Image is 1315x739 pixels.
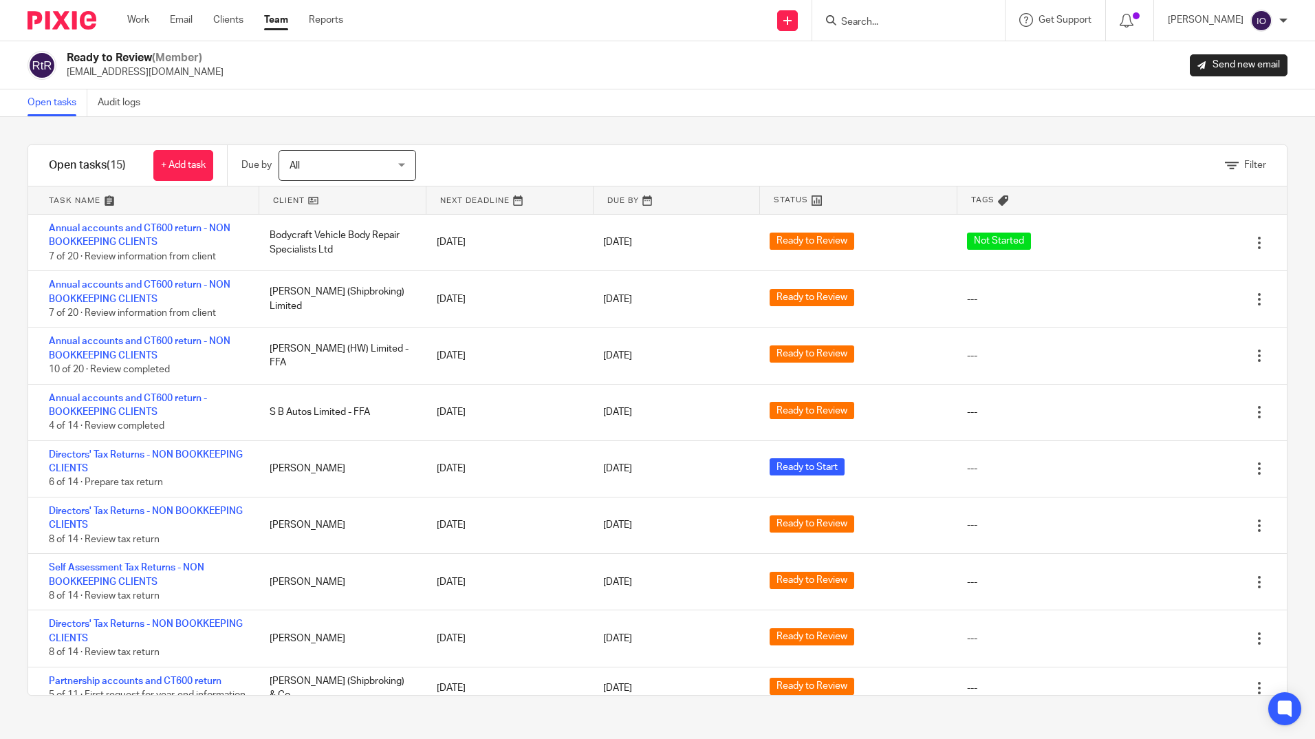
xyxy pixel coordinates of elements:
div: [DATE] [423,568,589,596]
a: Reports [309,13,343,27]
img: Pixie [28,11,96,30]
div: [PERSON_NAME] [256,455,422,482]
div: [DATE] [423,398,589,426]
span: [DATE] [603,634,632,643]
div: [PERSON_NAME] (Shipbroking) Limited [256,278,422,320]
span: 7 of 20 · Review information from client [49,308,216,318]
span: 10 of 20 · Review completed [49,365,170,374]
span: (Member) [152,52,202,63]
div: --- [967,292,977,306]
div: --- [967,575,977,589]
span: Ready to Review [770,345,854,363]
a: Directors' Tax Returns - NON BOOKKEEPING CLIENTS [49,506,243,530]
span: 8 of 14 · Review tax return [49,535,160,544]
div: [PERSON_NAME] (Shipbroking) & Co [256,667,422,709]
div: --- [967,632,977,645]
span: Ready to Start [770,458,845,475]
a: Work [127,13,149,27]
span: [DATE] [603,464,632,473]
p: [PERSON_NAME] [1168,13,1243,27]
a: Annual accounts and CT600 return - NON BOOKKEEPING CLIENTS [49,224,230,247]
span: 6 of 14 · Prepare tax return [49,478,163,488]
a: Annual accounts and CT600 return - NON BOOKKEEPING CLIENTS [49,336,230,360]
a: Self Assessment Tax Returns - NON BOOKKEEPING CLIENTS [49,563,204,586]
span: Ready to Review [770,678,854,695]
div: [PERSON_NAME] [256,625,422,652]
a: Directors' Tax Returns - NON BOOKKEEPING CLIENTS [49,450,243,473]
span: 5 of 11 · First request for year-end information [49,690,246,700]
div: [PERSON_NAME] [256,511,422,539]
span: Get Support [1039,15,1091,25]
img: svg%3E [28,51,56,80]
span: [DATE] [603,521,632,531]
span: Ready to Review [770,628,854,645]
span: [DATE] [603,407,632,417]
a: Clients [213,13,243,27]
a: Annual accounts and CT600 return - BOOKKEEPING CLIENTS [49,394,207,417]
div: [PERSON_NAME] [256,568,422,596]
div: [DATE] [423,674,589,702]
div: --- [967,518,977,532]
div: [DATE] [423,228,589,256]
h1: Open tasks [49,158,126,173]
a: Annual accounts and CT600 return - NON BOOKKEEPING CLIENTS [49,280,230,303]
span: All [290,161,300,171]
span: 4 of 14 · Review completed [49,422,164,431]
span: Ready to Review [770,402,854,419]
a: Directors' Tax Returns - NON BOOKKEEPING CLIENTS [49,619,243,643]
div: [DATE] [423,342,589,369]
h2: Ready to Review [67,51,224,65]
span: Tags [971,194,995,206]
span: Ready to Review [770,572,854,589]
p: [EMAIL_ADDRESS][DOMAIN_NAME] [67,65,224,79]
a: Audit logs [98,89,151,116]
div: [DATE] [423,511,589,539]
a: Send new email [1190,54,1287,76]
span: [DATE] [603,577,632,587]
span: 8 of 14 · Review tax return [49,591,160,601]
div: Bodycraft Vehicle Body Repair Specialists Ltd [256,222,422,264]
span: [DATE] [603,294,632,304]
img: svg%3E [1250,10,1272,32]
div: [DATE] [423,455,589,482]
span: [DATE] [603,683,632,693]
div: --- [967,681,977,695]
span: Ready to Review [770,289,854,306]
div: [DATE] [423,286,589,313]
div: --- [967,462,977,475]
input: Search [840,17,964,29]
span: Not Started [967,233,1031,250]
a: Partnership accounts and CT600 return [49,676,221,686]
span: (15) [107,160,126,171]
span: [DATE] [603,238,632,248]
div: [DATE] [423,625,589,652]
a: Open tasks [28,89,87,116]
span: Ready to Review [770,515,854,533]
span: Filter [1244,160,1266,170]
p: Due by [241,158,272,172]
div: --- [967,405,977,419]
a: Email [170,13,193,27]
span: Status [774,194,808,206]
div: [PERSON_NAME] (HW) Limited - FFA [256,335,422,377]
span: 8 of 14 · Review tax return [49,647,160,657]
div: S B Autos Limited - FFA [256,398,422,426]
span: 7 of 20 · Review information from client [49,252,216,261]
span: [DATE] [603,351,632,361]
div: --- [967,349,977,363]
a: + Add task [153,150,213,181]
a: Team [264,13,288,27]
span: Ready to Review [770,233,854,250]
